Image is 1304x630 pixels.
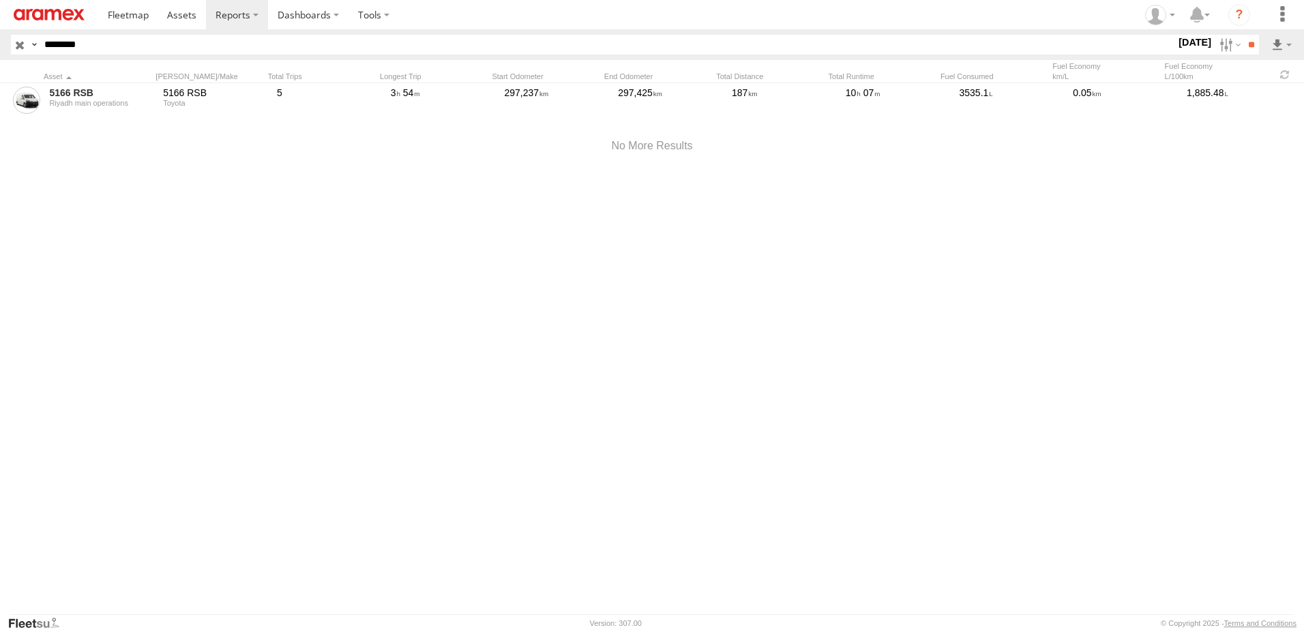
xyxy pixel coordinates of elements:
div: 1,885.48 [1185,85,1293,116]
div: © Copyright 2025 - [1161,619,1296,627]
span: 54 [403,87,420,98]
div: Start Odometer [492,72,598,81]
div: Toyota [163,99,267,107]
div: End Odometer [604,72,711,81]
label: [DATE] [1176,35,1214,50]
div: 297,425 [616,85,724,116]
div: Total Distance [716,72,823,81]
div: Click to Sort [44,72,150,81]
label: Export results as... [1270,35,1293,55]
div: 5166 RSB [163,87,267,99]
a: Terms and Conditions [1224,619,1296,627]
div: Total Trips [268,72,374,81]
span: Refresh [1277,68,1293,81]
img: aramex-logo.svg [14,9,85,20]
div: Riyadh main operations [49,99,153,107]
div: 0.05 [1071,85,1179,116]
div: 187 [730,85,838,116]
div: Fuel Economy [1052,61,1159,81]
div: Longest Trip [380,72,486,81]
label: Search Query [29,35,40,55]
a: 5166 RSB [49,87,153,99]
div: 297,237 [503,85,611,116]
div: L/100km [1165,72,1271,81]
span: 3 [391,87,400,98]
i: ? [1228,4,1250,26]
div: Version: 307.00 [590,619,642,627]
div: Fuel Consumed [940,72,1047,81]
a: Visit our Website [8,616,70,630]
div: Fuel Economy [1165,61,1271,81]
div: Total Runtime [829,72,935,81]
div: [PERSON_NAME]/Make [155,72,262,81]
span: 10 [846,87,861,98]
div: 5 [275,85,383,116]
div: Fatimah Alqatari [1140,5,1180,25]
div: km/L [1052,72,1159,81]
div: 3535.1 [958,85,1066,116]
label: Search Filter Options [1214,35,1243,55]
a: View Asset Details [13,87,40,114]
span: 07 [863,87,880,98]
